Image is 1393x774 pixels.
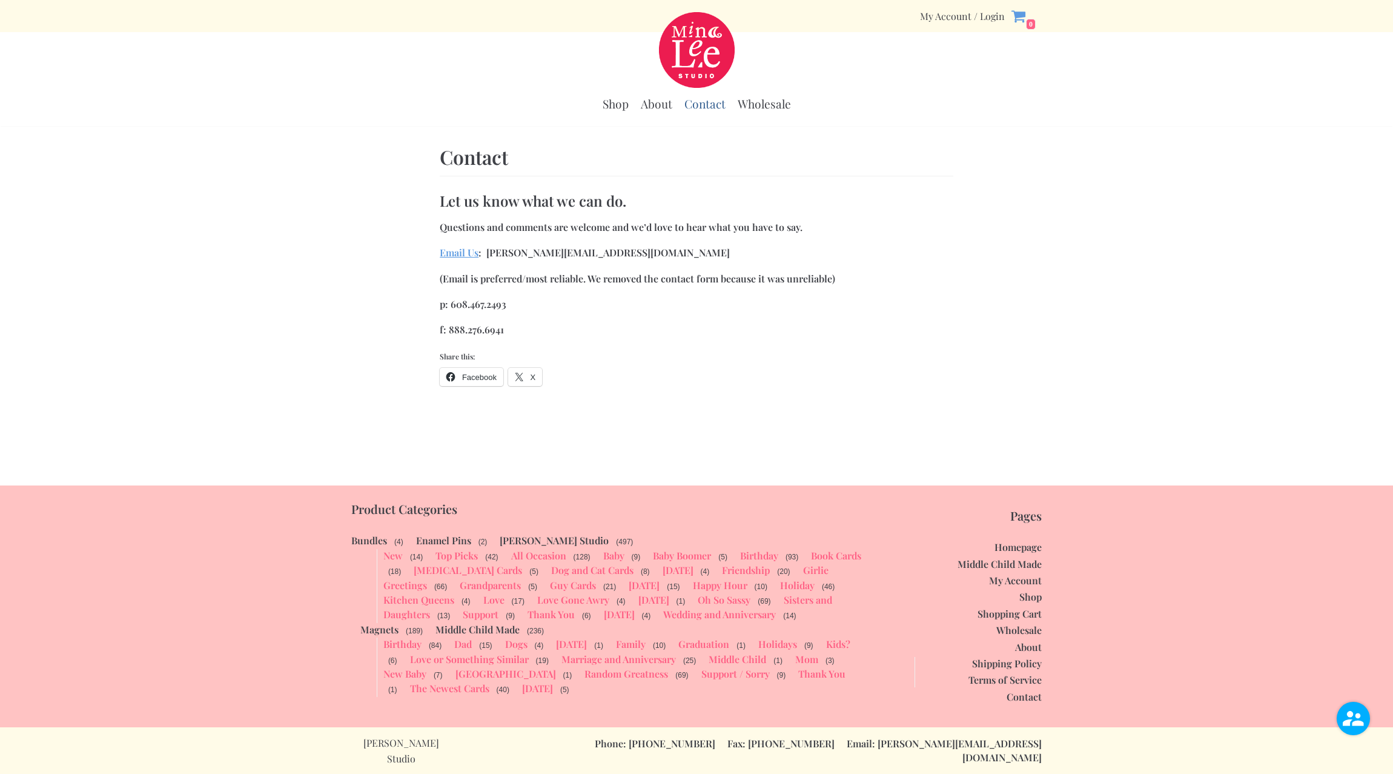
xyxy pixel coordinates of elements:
[387,655,399,666] span: (6)
[1337,702,1370,735] img: user.png
[663,564,693,576] a: [DATE]
[522,682,553,695] a: [DATE]
[968,673,1042,686] a: Terms of Service
[776,670,787,681] span: (9)
[1026,19,1036,30] span: 0
[436,610,451,621] span: (13)
[440,221,953,234] p: Questions and comments are welcome and we’d love to hear what you have to say.
[972,657,1042,670] a: Shipping Policy
[572,552,592,562] span: (128)
[615,536,634,547] span: (497)
[682,655,697,666] span: (25)
[593,640,604,651] span: (1)
[652,640,667,651] span: (10)
[920,10,1005,22] a: My Account / Login
[440,144,953,170] h1: Contact
[462,373,497,382] span: Facebook
[584,667,668,680] a: Random Greatness
[826,638,850,650] a: Kids?
[674,670,689,681] span: (69)
[478,640,493,651] span: (15)
[630,552,642,562] span: (9)
[440,272,953,285] p: (Email is preferred/most reliable. We removed the contact form because it was unreliable)
[821,581,836,592] span: (46)
[717,552,729,562] span: (5)
[440,246,478,259] a: Email Us
[693,579,747,592] a: Happy Hour
[505,610,516,621] span: (9)
[534,640,545,651] span: (4)
[602,581,617,592] span: (21)
[559,684,571,695] span: (5)
[958,558,1042,570] a: Middle Child Made
[1011,8,1036,24] a: 0
[738,96,791,112] a: Wholesale
[526,626,545,636] span: (236)
[393,536,405,547] span: (4)
[782,610,797,621] span: (14)
[435,623,520,636] a: Middle Child Made
[383,593,454,606] a: Kitchen Queens
[351,735,451,766] p: [PERSON_NAME] Studio
[1007,690,1042,703] a: Contact
[603,549,624,562] a: Baby
[562,670,574,681] span: (1)
[675,596,687,607] span: (1)
[528,608,575,621] a: Thank You
[684,96,726,112] a: Contact
[535,655,550,666] span: (19)
[1019,590,1042,603] a: Shop
[604,608,635,621] a: [DATE]
[798,667,845,680] a: Thank You
[996,624,1042,636] a: Wholesale
[383,549,403,562] a: New
[537,593,609,606] a: Love Gone Awry
[432,670,444,681] span: (7)
[440,188,953,213] h3: Let us know what we can do.
[477,536,489,547] span: (2)
[780,579,815,592] a: Holiday
[709,653,766,666] a: Middle Child
[640,566,651,577] span: (8)
[616,638,646,650] a: Family
[722,564,770,576] a: Friendship
[527,581,538,592] span: (5)
[641,96,672,112] a: About
[784,552,799,562] span: (93)
[663,608,776,621] a: Wedding and Anniversary
[454,638,472,650] a: Dad
[666,581,681,592] span: (15)
[528,566,540,577] span: (5)
[581,610,592,621] span: (6)
[455,667,556,680] a: [GEOGRAPHIC_DATA]
[1015,641,1042,653] a: About
[483,593,505,606] a: Love
[653,549,711,562] a: Baby Boomer
[776,566,791,577] span: (20)
[556,638,587,650] a: [DATE]
[410,682,489,695] a: The Newest Cards
[505,638,528,650] a: Dogs
[753,581,769,592] span: (10)
[678,638,729,650] a: Graduation
[500,534,609,547] a: [PERSON_NAME] Studio
[920,10,1005,22] div: Secondary Menu
[440,323,953,336] p: f: 888.276.6941
[433,581,448,592] span: (66)
[387,566,402,577] span: (18)
[405,626,424,636] span: (189)
[615,596,627,607] span: (4)
[890,509,1042,522] p: Pages
[495,684,511,695] span: (40)
[811,549,861,562] a: Book Cards
[795,653,818,666] a: Mom
[383,638,422,650] a: Birthday
[383,593,832,621] a: Sisters and Daughters
[460,596,472,607] span: (4)
[440,298,953,311] p: p: 608.467.2493
[698,593,750,606] a: Oh So Sassy
[603,96,629,112] a: Shop
[387,684,399,695] span: (1)
[700,566,711,577] span: (4)
[484,552,499,562] span: (42)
